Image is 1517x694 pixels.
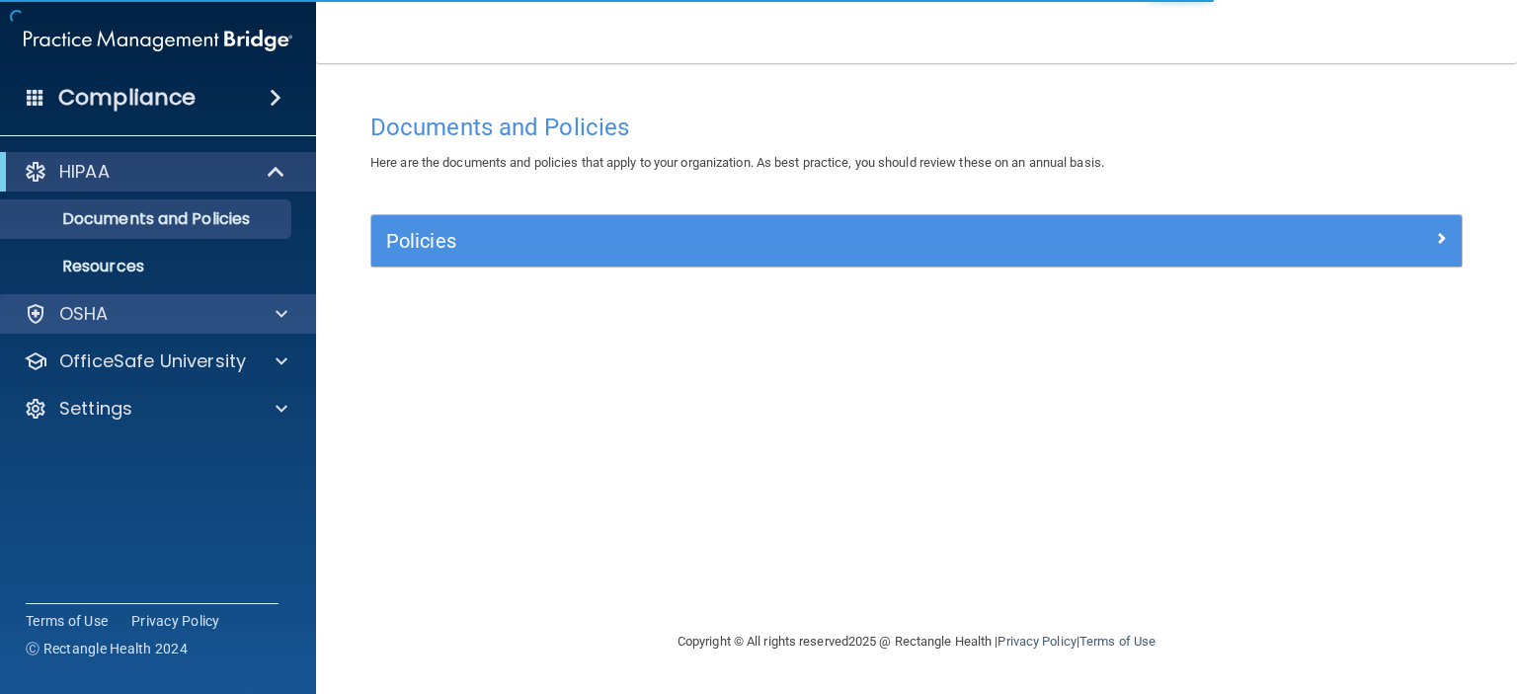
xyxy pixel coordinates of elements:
span: Ⓒ Rectangle Health 2024 [26,639,188,658]
h4: Documents and Policies [370,115,1463,140]
p: OfficeSafe University [59,349,246,373]
h5: Policies [386,230,1174,252]
iframe: Drift Widget Chat Controller [1176,591,1493,669]
a: Privacy Policy [998,634,1076,649]
p: Resources [13,257,282,276]
img: PMB logo [24,21,292,60]
a: OfficeSafe University [24,349,287,373]
p: Documents and Policies [13,209,282,229]
a: OSHA [24,302,287,326]
h4: Compliance [58,84,196,112]
p: Settings [59,397,132,421]
div: Copyright © All rights reserved 2025 @ Rectangle Health | | [556,610,1277,673]
a: Policies [386,225,1447,257]
p: HIPAA [59,160,110,184]
span: Here are the documents and policies that apply to your organization. As best practice, you should... [370,155,1104,170]
p: OSHA [59,302,109,326]
a: HIPAA [24,160,286,184]
a: Privacy Policy [131,611,220,631]
a: Terms of Use [26,611,108,631]
a: Settings [24,397,287,421]
a: Terms of Use [1079,634,1156,649]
